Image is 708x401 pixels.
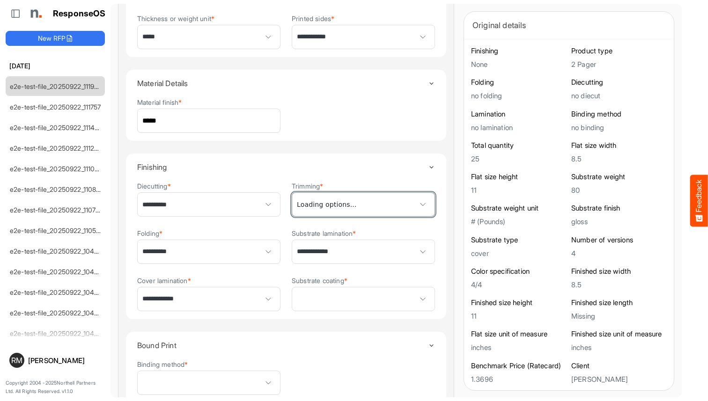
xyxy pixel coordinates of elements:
h6: Finished size width [571,267,667,276]
summary: Toggle content [137,153,435,181]
h5: gloss [571,218,667,226]
h5: 25 [471,155,567,163]
div: [PERSON_NAME] [28,357,101,364]
label: Substrate coating [292,277,347,284]
h5: inches [471,343,567,351]
summary: Toggle content [137,70,435,97]
h6: Benchmark Price (Ratecard) [471,361,567,371]
label: Thickness or weight unit [137,15,214,22]
h6: Total quantity [471,141,567,150]
label: Printed sides [292,15,334,22]
label: Trimming [292,182,323,190]
h1: ResponseOS [53,9,106,19]
label: Diecutting [137,182,171,190]
h6: Product type [571,46,667,56]
h5: [PERSON_NAME] [571,375,667,383]
h6: Finishing [471,46,567,56]
h5: 8.5 [571,155,667,163]
img: Northell [26,4,44,23]
h5: None [471,60,567,68]
a: e2e-test-file_20250922_110850 [10,185,104,193]
h5: 4 [571,249,667,257]
span: RM [11,357,22,364]
h6: Binding method [571,109,667,119]
h5: no diecut [571,92,667,100]
a: e2e-test-file_20250922_104733 [10,288,105,296]
h5: no binding [571,124,667,131]
a: e2e-test-file_20250922_104951 [10,247,104,255]
h6: Diecutting [571,78,667,87]
label: Folding [137,230,162,237]
h6: Number of versions [571,235,667,245]
a: e2e-test-file_20250922_104840 [10,268,107,276]
h5: no folding [471,92,567,100]
h5: Missing [571,312,667,320]
h6: Client [571,361,667,371]
h5: 2 Pager [571,60,667,68]
button: New RFP [6,31,105,46]
a: e2e-test-file_20250922_111950 [10,82,103,90]
h6: Flat size height [471,172,567,182]
h6: Substrate finish [571,204,667,213]
h6: Folding [471,78,567,87]
a: e2e-test-file_20250922_110716 [10,206,102,214]
h6: Substrate weight unit [471,204,567,213]
a: e2e-test-file_20250922_111247 [10,144,102,152]
h5: 1.3696 [471,375,567,383]
h5: no lamination [471,124,567,131]
a: e2e-test-file_20250922_111049 [10,165,103,173]
label: Cover lamination [137,277,191,284]
h4: Bound Print [137,341,428,350]
button: Feedback [690,175,708,226]
h6: Substrate weight [571,172,667,182]
h5: 4/4 [471,281,567,289]
h5: inches [571,343,667,351]
a: e2e-test-file_20250922_111757 [10,103,101,111]
h5: 80 [571,186,667,194]
h4: Finishing [137,163,428,171]
summary: Toggle content [137,332,435,359]
h6: Finished size length [571,298,667,307]
h6: Flat size unit of measure [471,329,567,339]
h6: [DATE] [6,61,105,71]
h5: 11 [471,312,567,320]
h6: Finished size unit of measure [571,329,667,339]
h5: cover [471,249,567,257]
h5: 8.5 [571,281,667,289]
label: Substrate lamination [292,230,356,237]
a: e2e-test-file_20250922_110529 [10,226,104,234]
h6: Color specification [471,267,567,276]
h5: 11 [471,186,567,194]
h6: Finished size height [471,298,567,307]
a: e2e-test-file_20250922_111455 [10,124,103,131]
h4: Material Details [137,79,428,87]
h6: Lamination [471,109,567,119]
h6: Substrate type [471,235,567,245]
h6: Flat size width [571,141,667,150]
h5: # (Pounds) [471,218,567,226]
p: Copyright 2004 - 2025 Northell Partners Ltd. All Rights Reserved. v 1.1.0 [6,379,105,395]
div: Original details [472,19,665,32]
label: Binding method [137,361,188,368]
a: e2e-test-file_20250922_104604 [10,309,107,317]
label: Material finish [137,99,182,106]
